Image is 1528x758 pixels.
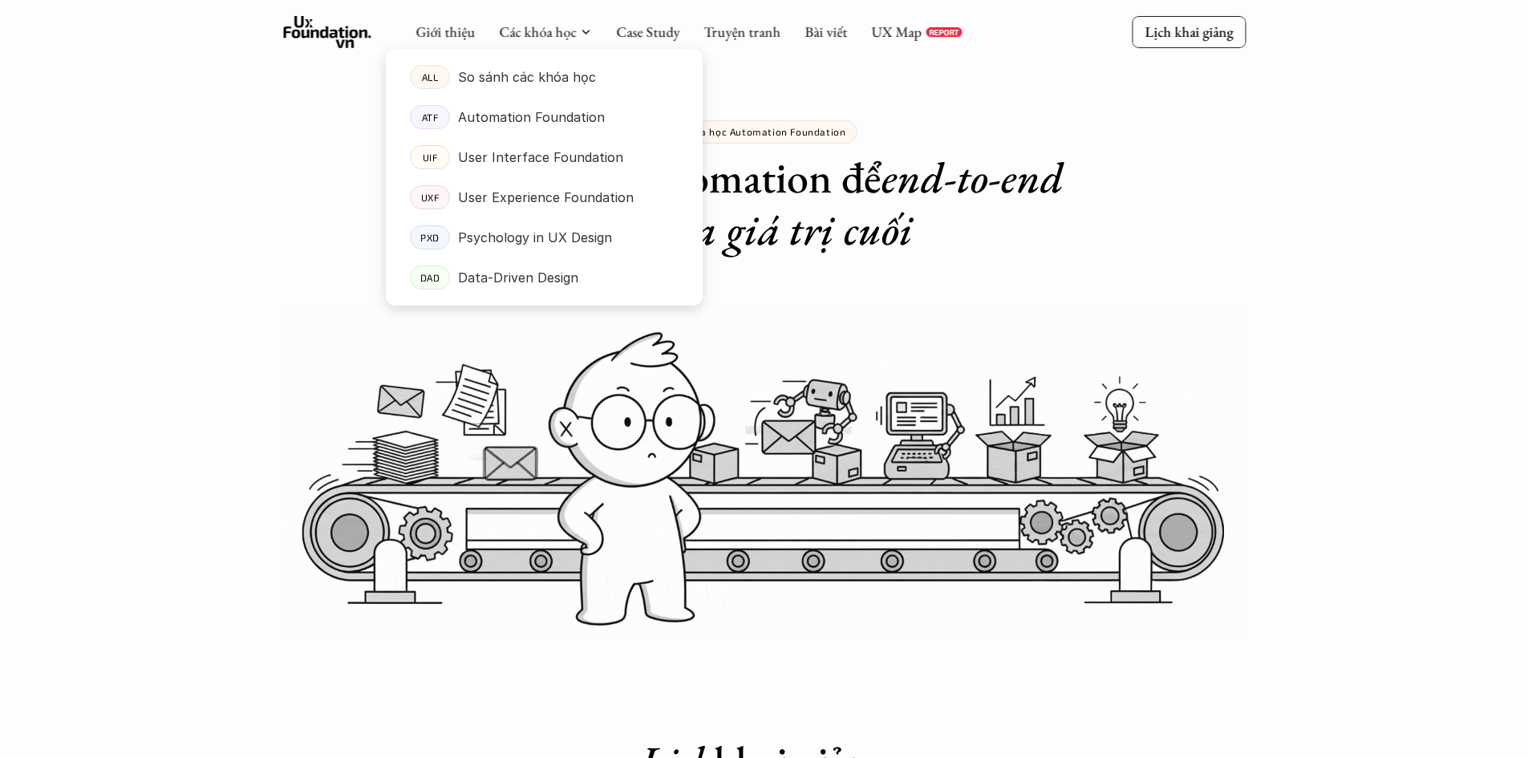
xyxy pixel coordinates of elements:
[458,225,612,249] p: Psychology in UX Design
[458,65,596,89] p: So sánh các khóa học
[386,177,703,217] a: UXFUser Experience Foundation
[458,145,623,169] p: User Interface Foundation
[1145,22,1233,41] p: Lịch khai giảng
[683,126,846,137] p: Khóa học Automation Foundation
[1132,16,1246,47] a: Lịch khai giảng
[419,272,440,283] p: DAD
[420,232,440,243] p: PXD
[616,22,679,41] a: Case Study
[458,266,578,290] p: Data-Driven Design
[386,97,703,137] a: ATFAutomation Foundation
[458,185,634,209] p: User Experience Foundation
[703,22,780,41] a: Truyện tranh
[421,111,438,123] p: ATF
[415,22,475,41] a: Giới thiệu
[422,152,437,163] p: UIF
[871,22,922,41] a: UX Map
[616,149,1073,257] em: end-to-end tạo ra giá trị cuối
[421,71,438,83] p: ALL
[386,57,703,97] a: ALLSo sánh các khóa học
[386,137,703,177] a: UIFUser Interface Foundation
[926,27,962,37] a: REPORT
[458,105,605,129] p: Automation Foundation
[444,152,1085,256] h1: Sử dụng Automation để
[420,192,439,203] p: UXF
[929,27,959,37] p: REPORT
[386,217,703,257] a: PXDPsychology in UX Design
[499,22,576,41] a: Các khóa học
[805,22,847,41] a: Bài viết
[386,257,703,298] a: DADData-Driven Design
